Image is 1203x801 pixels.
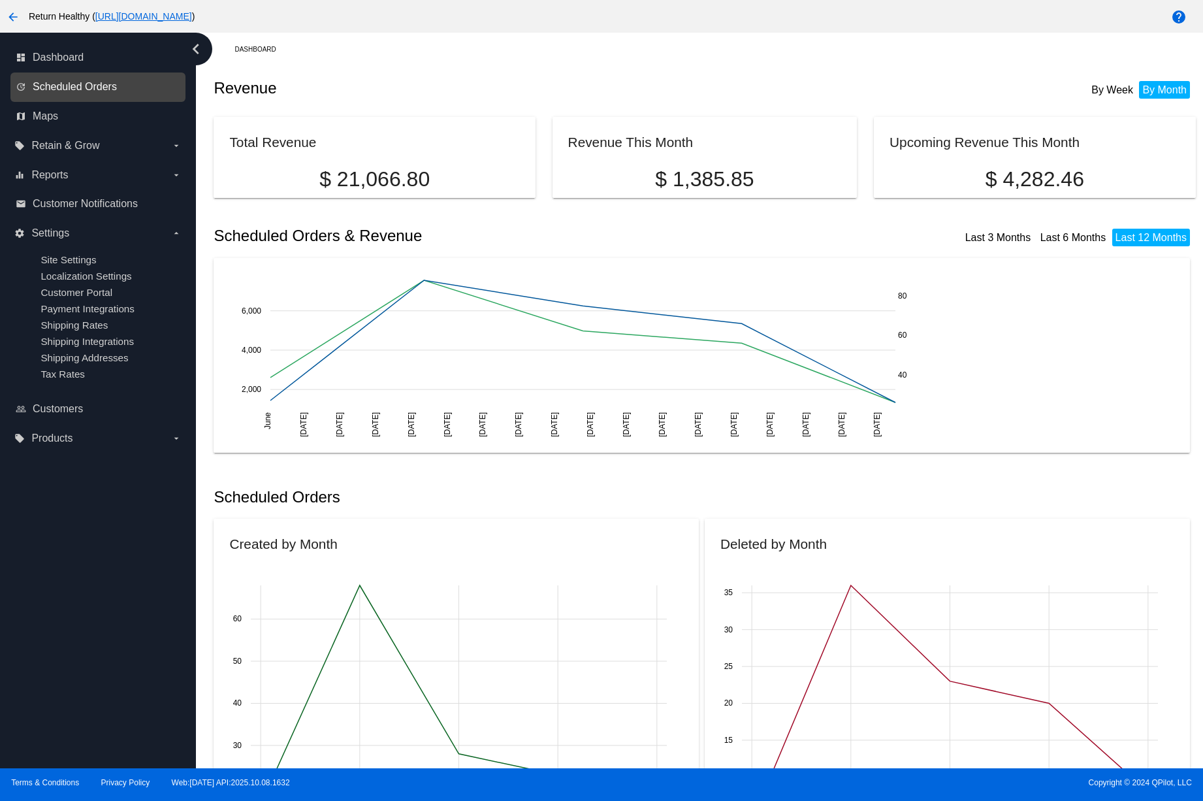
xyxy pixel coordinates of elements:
[263,412,272,429] text: June
[233,741,242,750] text: 30
[40,336,134,347] a: Shipping Integrations
[33,110,58,122] span: Maps
[16,199,26,209] i: email
[1088,81,1136,99] li: By Week
[40,254,96,265] a: Site Settings
[568,135,694,150] h2: Revenue This Month
[31,169,68,181] span: Reports
[658,412,667,437] text: [DATE]
[14,433,25,444] i: local_offer
[40,270,131,282] a: Localization Settings
[14,140,25,151] i: local_offer
[95,11,192,22] a: [URL][DOMAIN_NAME]
[765,412,775,437] text: [DATE]
[242,385,261,394] text: 2,000
[5,9,21,25] mat-icon: arrow_back
[31,433,72,444] span: Products
[29,11,195,22] span: Return Healthy ( )
[33,403,83,415] span: Customers
[720,536,827,551] h2: Deleted by Month
[890,135,1080,150] h2: Upcoming Revenue This Month
[16,193,182,214] a: email Customer Notifications
[898,291,907,301] text: 80
[172,778,290,787] a: Web:[DATE] API:2025.10.08.1632
[33,81,117,93] span: Scheduled Orders
[229,536,337,551] h2: Created by Month
[890,167,1179,191] p: $ 4,282.46
[16,399,182,419] a: people_outline Customers
[33,52,84,63] span: Dashboard
[40,287,112,298] a: Customer Portal
[724,589,733,598] text: 35
[837,412,846,437] text: [DATE]
[171,433,182,444] i: arrow_drop_down
[371,412,380,437] text: [DATE]
[229,167,519,191] p: $ 21,066.80
[443,412,452,437] text: [DATE]
[101,778,150,787] a: Privacy Policy
[16,404,26,414] i: people_outline
[1115,232,1187,243] a: Last 12 Months
[40,303,135,314] a: Payment Integrations
[16,47,182,68] a: dashboard Dashboard
[965,232,1031,243] a: Last 3 Months
[479,412,488,437] text: [DATE]
[1040,232,1106,243] a: Last 6 Months
[299,412,308,437] text: [DATE]
[724,699,733,708] text: 20
[16,52,26,63] i: dashboard
[11,778,79,787] a: Terms & Conditions
[898,331,907,340] text: 60
[229,135,316,150] h2: Total Revenue
[14,170,25,180] i: equalizer
[730,412,739,437] text: [DATE]
[407,412,416,437] text: [DATE]
[16,82,26,92] i: update
[33,198,138,210] span: Customer Notifications
[568,167,842,191] p: $ 1,385.85
[31,140,99,152] span: Retain & Grow
[233,699,242,708] text: 40
[898,370,907,379] text: 40
[14,228,25,238] i: settings
[551,412,560,437] text: [DATE]
[40,368,85,380] a: Tax Rates
[1171,9,1187,25] mat-icon: help
[234,39,287,59] a: Dashboard
[214,79,705,97] h2: Revenue
[171,140,182,151] i: arrow_drop_down
[724,625,733,634] text: 30
[242,306,261,315] text: 6,000
[335,412,344,437] text: [DATE]
[613,778,1192,787] span: Copyright © 2024 QPilot, LLC
[16,106,182,127] a: map Maps
[214,488,705,506] h2: Scheduled Orders
[40,352,128,363] a: Shipping Addresses
[214,227,705,245] h2: Scheduled Orders & Revenue
[185,39,206,59] i: chevron_left
[724,736,733,745] text: 15
[233,657,242,666] text: 50
[586,412,596,437] text: [DATE]
[873,412,882,437] text: [DATE]
[171,170,182,180] i: arrow_drop_down
[40,319,108,331] a: Shipping Rates
[622,412,632,437] text: [DATE]
[16,76,182,97] a: update Scheduled Orders
[694,412,703,437] text: [DATE]
[1139,81,1190,99] li: By Month
[31,227,69,239] span: Settings
[233,615,242,624] text: 60
[16,111,26,122] i: map
[515,412,524,437] text: [DATE]
[171,228,182,238] i: arrow_drop_down
[724,662,733,671] text: 25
